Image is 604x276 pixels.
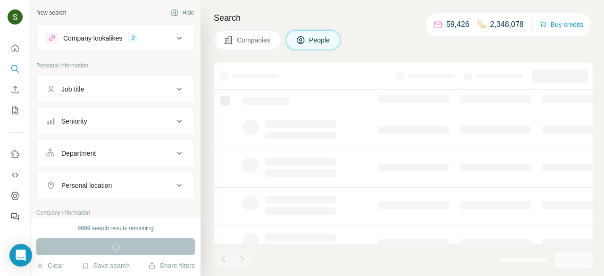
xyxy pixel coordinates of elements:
button: Seniority [37,110,194,133]
div: Company lookalikes [63,33,122,43]
p: 59,426 [446,19,470,30]
button: Buy credits [539,18,583,31]
div: Seniority [61,117,87,126]
button: Personal location [37,174,194,197]
button: Feedback [8,208,23,225]
button: Job title [37,78,194,100]
button: Share filters [148,261,195,270]
p: Personal information [36,61,195,70]
button: My lists [8,102,23,119]
h4: Search [214,11,593,25]
div: 2 [128,34,139,42]
span: People [309,35,331,45]
div: Open Intercom Messenger [9,244,32,267]
div: Job title [61,84,84,94]
div: New search [36,8,66,17]
button: Dashboard [8,187,23,204]
div: Department [61,149,96,158]
div: Personal location [61,181,112,190]
button: Department [37,142,194,165]
span: Companies [237,35,271,45]
button: Use Surfe on LinkedIn [8,146,23,163]
p: 2,348,078 [490,19,524,30]
button: Enrich CSV [8,81,23,98]
div: 9999 search results remaining [78,224,154,233]
button: Use Surfe API [8,167,23,184]
button: Search [8,60,23,77]
button: Quick start [8,40,23,57]
p: Company information [36,209,195,217]
button: Company lookalikes2 [37,27,194,50]
img: Avatar [8,9,23,25]
button: Clear [36,261,63,270]
button: Hide [164,6,201,20]
button: Save search [82,261,130,270]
